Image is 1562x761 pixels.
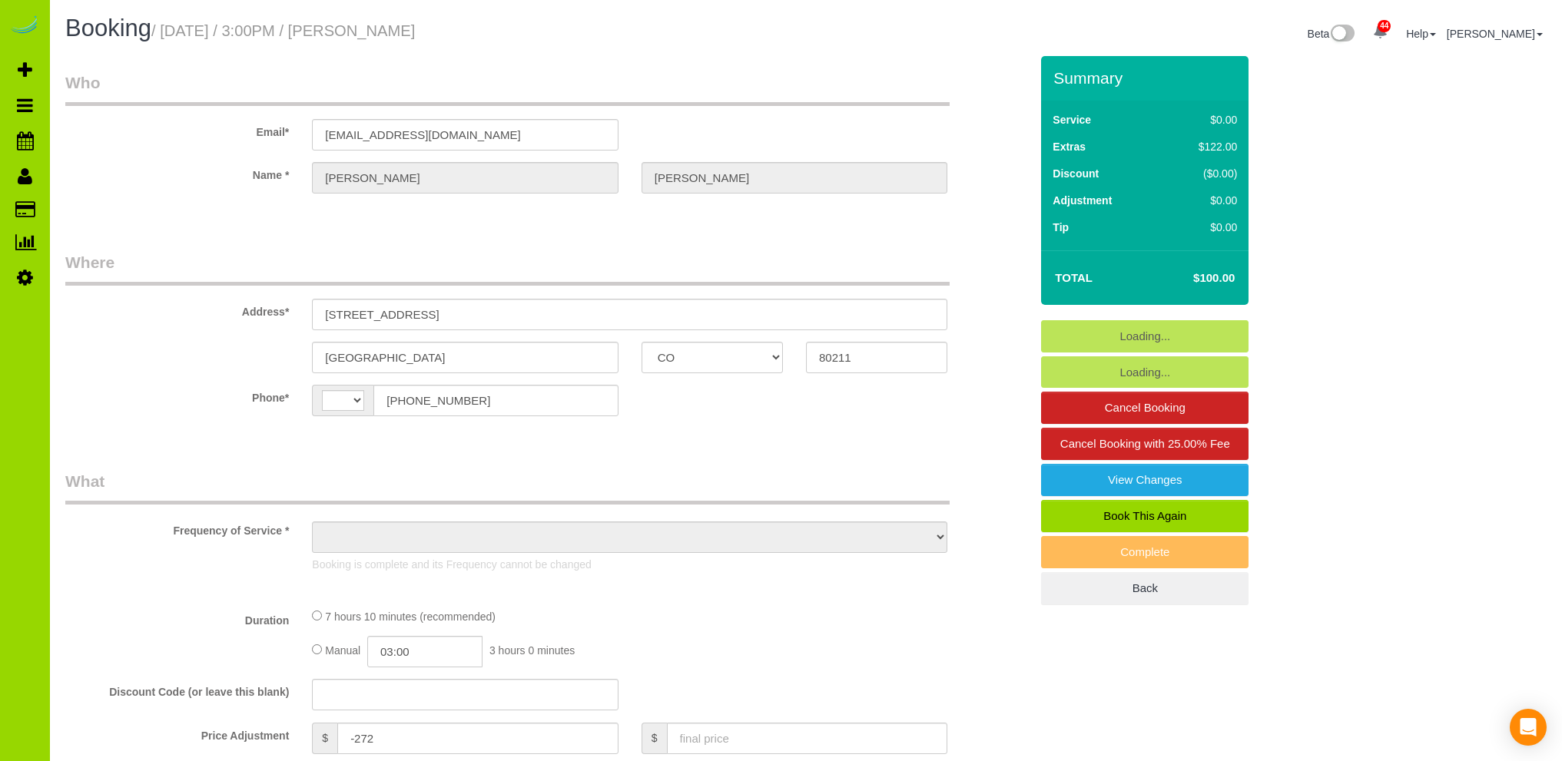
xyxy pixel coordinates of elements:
[312,723,337,754] span: $
[1510,709,1547,746] div: Open Intercom Messenger
[1147,272,1235,285] h4: $100.00
[1053,139,1086,154] label: Extras
[312,557,947,572] p: Booking is complete and its Frequency cannot be changed
[54,385,300,405] label: Phone*
[54,723,300,743] label: Price Adjustment
[1041,500,1249,532] a: Book This Again
[667,723,948,754] input: final price
[642,723,667,754] span: $
[1378,20,1391,32] span: 44
[65,470,950,505] legend: What
[1041,428,1249,460] a: Cancel Booking with 25.00% Fee
[54,607,300,628] label: Duration
[1166,112,1238,127] div: $0.00
[1329,25,1355,45] img: New interface
[1166,166,1238,181] div: ($0.00)
[151,22,415,39] small: / [DATE] / 3:00PM / [PERSON_NAME]
[1053,112,1091,127] label: Service
[806,342,947,373] input: Zip Code*
[373,385,618,416] input: Phone*
[54,679,300,700] label: Discount Code (or leave this blank)
[1365,15,1395,49] a: 44
[312,342,618,373] input: City*
[1041,572,1249,604] a: Back
[65,15,151,41] span: Booking
[642,162,947,194] input: Last Name*
[1308,28,1355,40] a: Beta
[325,644,360,657] span: Manual
[1060,437,1230,450] span: Cancel Booking with 25.00% Fee
[54,162,300,183] label: Name *
[1166,139,1238,154] div: $122.00
[1166,220,1238,235] div: $0.00
[1041,392,1249,424] a: Cancel Booking
[65,251,950,286] legend: Where
[312,162,618,194] input: First Name*
[9,15,40,37] img: Automaid Logo
[1053,166,1099,181] label: Discount
[65,71,950,106] legend: Who
[1055,271,1093,284] strong: Total
[54,518,300,538] label: Frequency of Service *
[325,610,496,623] span: 7 hours 10 minutes (recommended)
[489,644,575,657] span: 3 hours 0 minutes
[1053,193,1112,208] label: Adjustment
[54,119,300,140] label: Email*
[1447,28,1543,40] a: [PERSON_NAME]
[1166,193,1238,208] div: $0.00
[54,299,300,319] label: Address*
[1406,28,1436,40] a: Help
[1053,220,1069,235] label: Tip
[1053,69,1241,87] h3: Summary
[312,119,618,151] input: Email*
[1041,464,1249,496] a: View Changes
